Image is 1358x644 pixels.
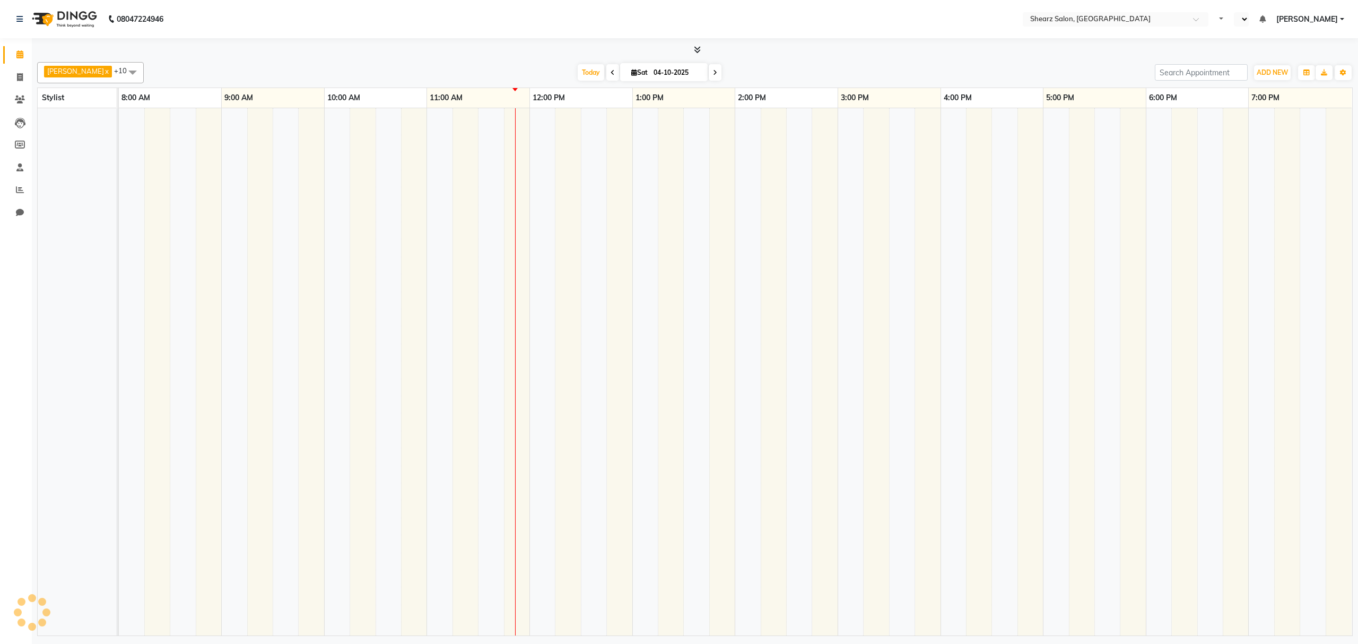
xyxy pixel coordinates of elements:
[1155,64,1248,81] input: Search Appointment
[47,67,104,75] span: [PERSON_NAME]
[427,90,465,106] a: 11:00 AM
[1257,68,1288,76] span: ADD NEW
[117,4,163,34] b: 08047224946
[941,90,974,106] a: 4:00 PM
[838,90,872,106] a: 3:00 PM
[735,90,769,106] a: 2:00 PM
[222,90,256,106] a: 9:00 AM
[650,65,703,81] input: 2025-10-04
[114,66,135,75] span: +10
[629,68,650,76] span: Sat
[1043,90,1077,106] a: 5:00 PM
[325,90,363,106] a: 10:00 AM
[42,93,64,102] span: Stylist
[1254,65,1291,80] button: ADD NEW
[578,64,604,81] span: Today
[119,90,153,106] a: 8:00 AM
[530,90,568,106] a: 12:00 PM
[27,4,100,34] img: logo
[104,67,109,75] a: x
[1249,90,1282,106] a: 7:00 PM
[1146,90,1180,106] a: 6:00 PM
[1276,14,1338,25] span: [PERSON_NAME]
[633,90,666,106] a: 1:00 PM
